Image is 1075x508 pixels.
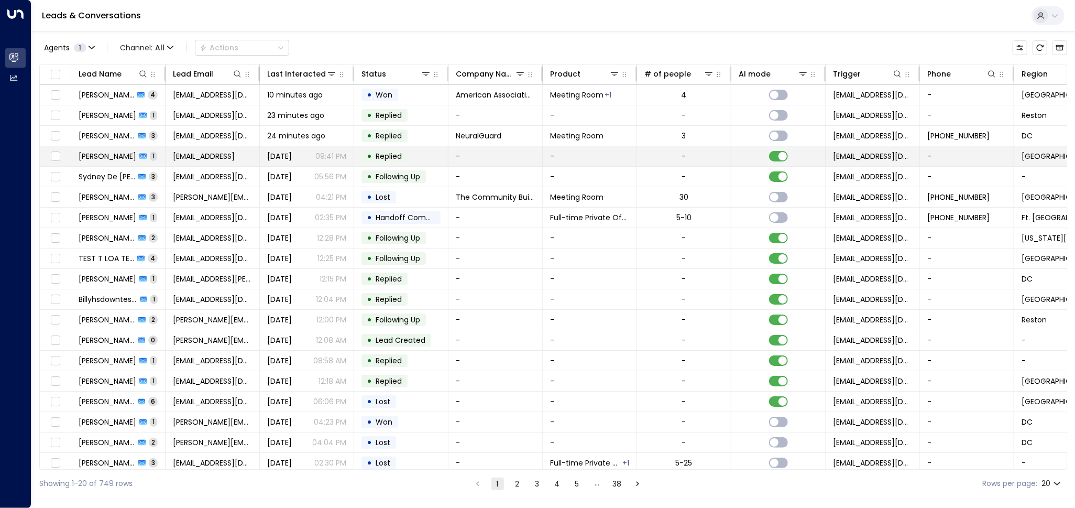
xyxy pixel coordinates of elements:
[316,335,346,345] p: 12:08 AM
[79,253,134,264] span: TEST T LOA TEST TLOA
[316,315,346,325] p: 12:00 PM
[173,151,235,161] span: ola@missiontranscend.ai
[267,151,292,161] span: Yesterday
[367,250,372,267] div: •
[682,396,686,407] div: -
[148,336,158,344] span: 0
[267,192,292,202] span: Yesterday
[173,437,252,448] span: tyler@britenites.com
[920,105,1014,125] td: -
[448,269,543,289] td: -
[267,110,324,121] span: 23 minutes ago
[682,335,686,345] div: -
[155,44,164,52] span: All
[571,478,584,490] button: Go to page 5
[79,376,136,386] span: Mia Winans
[644,68,691,80] div: # of people
[456,68,515,80] div: Company Name
[676,212,692,223] div: 5-10
[44,44,70,51] span: Agents
[267,376,292,386] span: Yesterday
[367,352,372,370] div: •
[682,253,686,264] div: -
[920,371,1014,391] td: -
[543,433,637,452] td: -
[150,213,157,222] span: 1
[49,457,62,470] span: Toggle select row
[920,453,1014,473] td: -
[1052,40,1067,55] button: Archived Leads
[1022,131,1033,141] span: DC
[49,436,62,449] span: Toggle select row
[150,152,157,160] span: 1
[376,274,402,284] span: Replied
[74,44,86,52] span: 1
[920,85,1014,105] td: -
[833,253,912,264] span: noreply@notifications.hubspot.com
[150,417,157,426] span: 1
[367,270,372,288] div: •
[316,192,346,202] p: 04:21 PM
[367,106,372,124] div: •
[448,228,543,248] td: -
[1033,40,1047,55] span: Refresh
[511,478,524,490] button: Go to page 2
[833,335,912,345] span: no-reply.ogpxsg@zapiermail.com
[267,396,292,407] span: Aug 19, 2025
[543,289,637,309] td: -
[317,253,346,264] p: 12:25 PM
[49,191,62,204] span: Toggle select row
[448,105,543,125] td: -
[1022,274,1033,284] span: DC
[448,453,543,473] td: -
[148,90,158,99] span: 4
[376,376,402,386] span: Replied
[448,146,543,166] td: -
[376,90,392,100] span: Won
[833,68,861,80] div: Trigger
[376,151,402,161] span: Replied
[315,151,346,161] p: 09:41 PM
[543,392,637,412] td: -
[543,105,637,125] td: -
[267,315,292,325] span: Yesterday
[448,248,543,268] td: -
[367,331,372,349] div: •
[682,294,686,305] div: -
[833,110,912,121] span: noreply@notifications.hubspot.com
[1022,417,1033,427] span: DC
[376,233,420,243] span: Following Up
[833,192,912,202] span: noreply@notifications.hubspot.com
[49,68,62,81] span: Toggle select all
[148,254,158,263] span: 4
[543,351,637,371] td: -
[173,315,252,325] span: steven.behr@gmail.com
[682,233,686,243] div: -
[315,212,346,223] p: 02:35 PM
[79,131,135,141] span: Dotan Chayen
[79,151,136,161] span: Ola Mohajer
[682,417,686,427] div: -
[173,68,213,80] div: Lead Email
[605,90,612,100] div: Virtual Office
[79,437,135,448] span: Tyler Skott
[920,269,1014,289] td: -
[49,416,62,429] span: Toggle select row
[267,355,292,366] span: Yesterday
[313,355,346,366] p: 08:58 AM
[1022,315,1047,325] span: Reston
[920,146,1014,166] td: -
[173,396,252,407] span: cynthiamaldohence@gmail.com
[79,355,136,366] span: Yewon Chang
[150,356,157,365] span: 1
[79,110,136,121] span: Julia Witchard
[833,212,912,223] span: no-reply.ogpxsg@zapiermail.com
[267,90,323,100] span: 10 minutes ago
[314,171,346,182] p: 05:56 PM
[200,43,238,52] div: Actions
[550,212,629,223] span: Full-time Private Office
[116,40,178,55] span: Channel:
[267,68,337,80] div: Last Interacted
[361,68,386,80] div: Status
[49,375,62,388] span: Toggle select row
